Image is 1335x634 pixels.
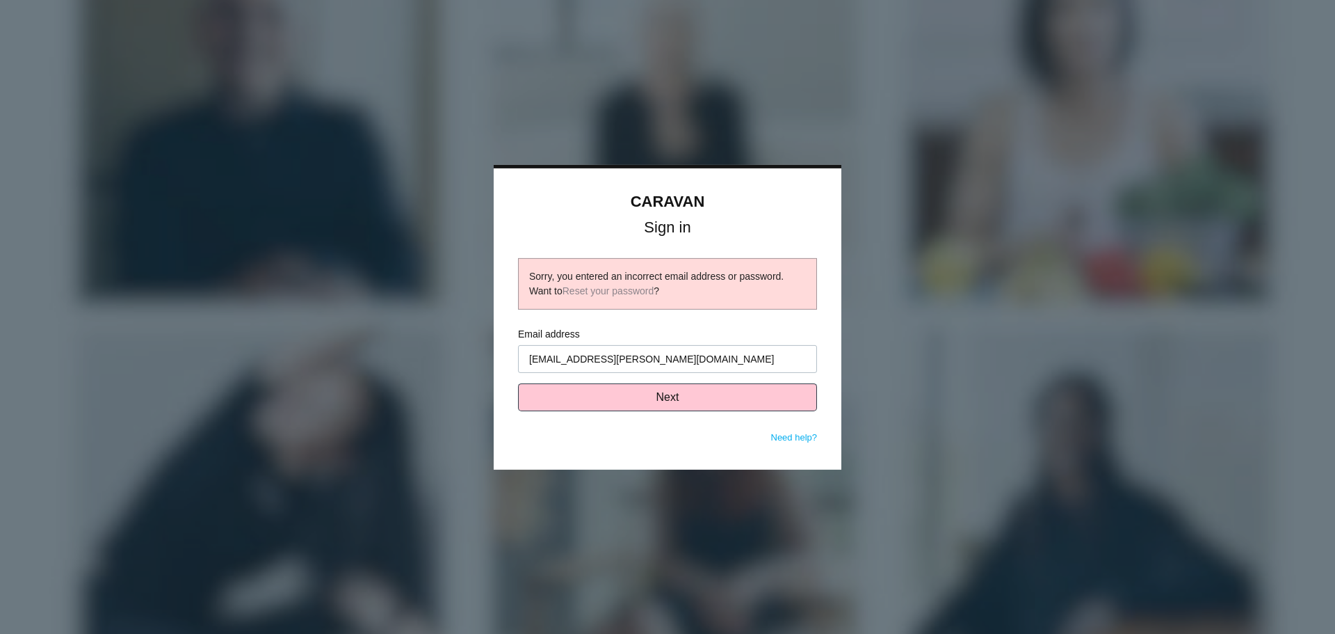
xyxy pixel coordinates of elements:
[529,269,806,299] div: Sorry, you entered an incorrect email address or password. Want to ?
[771,432,818,443] a: Need help?
[518,383,817,411] button: Next
[518,221,817,234] h1: Sign in
[518,345,817,373] input: Enter your email address
[631,192,705,209] a: CARAVAN
[518,327,817,342] label: Email address
[563,285,654,296] a: Reset your password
